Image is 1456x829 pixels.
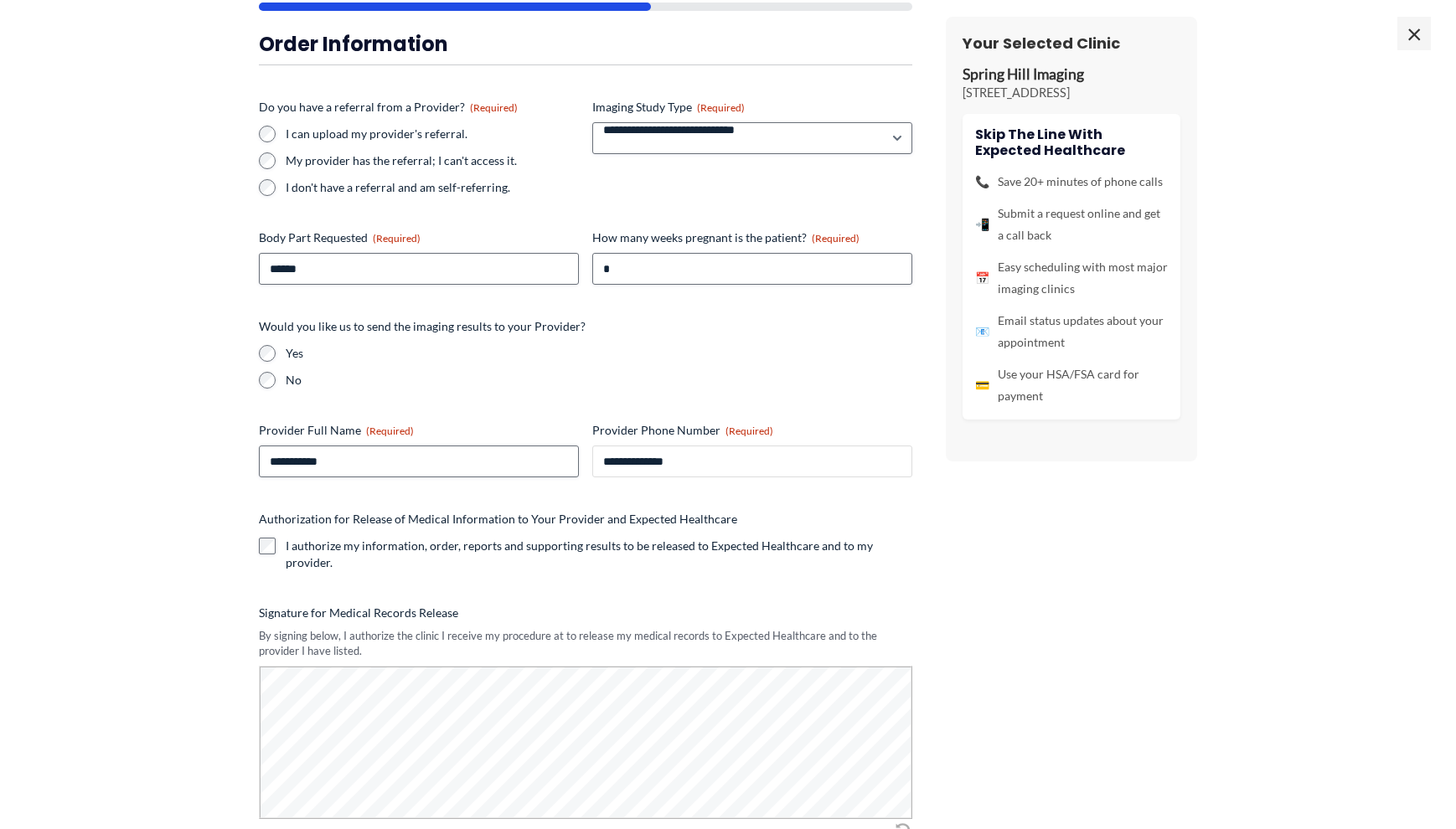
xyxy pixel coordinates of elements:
[812,232,860,245] span: (Required)
[592,229,912,246] label: How many weeks pregnant is the patient?
[259,628,912,659] div: By signing below, I authorize the clinic I receive my procedure at to release my medical records ...
[725,425,773,437] span: (Required)
[975,171,989,193] span: 📞
[259,229,579,246] label: Body Part Requested
[592,99,912,116] label: Imaging Study Type
[286,345,912,362] label: Yes
[259,99,518,116] legend: Do you have a referral from a Provider?
[975,363,1168,407] li: Use your HSA/FSA card for payment
[259,605,912,621] label: Signature for Medical Records Release
[975,203,1168,246] li: Submit a request online and get a call back
[975,126,1168,158] h4: Skip the line with Expected Healthcare
[286,126,579,142] label: I can upload my provider's referral.
[592,422,912,439] label: Provider Phone Number
[697,101,745,114] span: (Required)
[259,318,586,335] legend: Would you like us to send the imaging results to your Provider?
[470,101,518,114] span: (Required)
[366,425,414,437] span: (Required)
[975,310,1168,353] li: Email status updates about your appointment
[286,179,579,196] label: I don't have a referral and am self-referring.
[373,232,421,245] span: (Required)
[975,256,1168,300] li: Easy scheduling with most major imaging clinics
[975,171,1168,193] li: Save 20+ minutes of phone calls
[963,85,1180,101] p: [STREET_ADDRESS]
[259,31,912,57] h3: Order Information
[259,511,737,528] legend: Authorization for Release of Medical Information to Your Provider and Expected Healthcare
[975,374,989,396] span: 💳
[975,321,989,342] span: 📧
[286,152,579,169] label: My provider has the referral; I can't access it.
[975,214,989,235] span: 📲
[286,538,912,571] label: I authorize my information, order, reports and supporting results to be released to Expected Heal...
[259,422,579,439] label: Provider Full Name
[975,267,989,289] span: 📅
[286,372,912,389] label: No
[963,65,1180,85] p: Spring Hill Imaging
[1397,17,1431,50] span: ×
[963,33,1180,53] h3: Your Selected Clinic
